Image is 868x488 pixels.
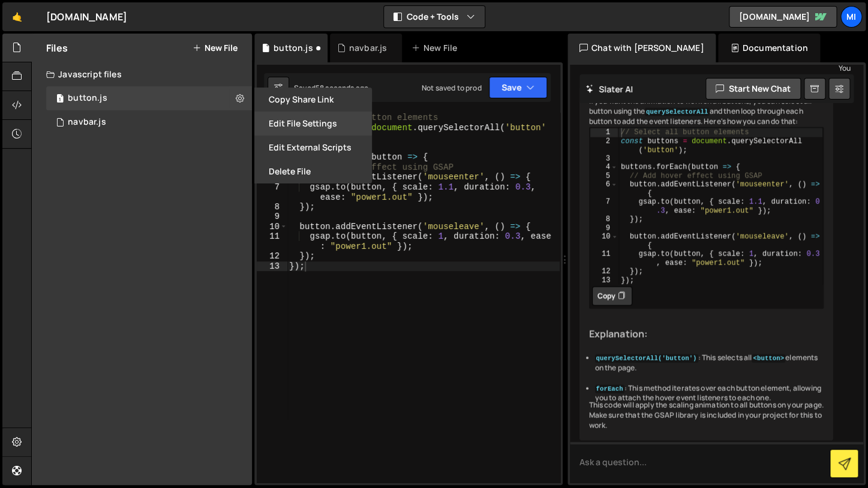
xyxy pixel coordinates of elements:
span: 1 [56,95,64,104]
a: [DOMAIN_NAME] [729,6,837,28]
li: : This method iterates over each button element, allowing you to attach the hover event listeners... [595,384,824,404]
button: Start new chat [705,78,801,100]
div: 13 [257,261,287,272]
div: If you want the animation to work on all buttons, you can select all button using the and then lo... [579,87,834,440]
div: button.js [274,42,313,54]
div: 1 [590,128,618,137]
div: 9 [257,212,287,222]
div: 4 [590,163,618,172]
a: 🤙 [2,2,32,31]
button: Save [489,77,547,98]
div: Not saved to prod [422,83,482,93]
div: 16328/46601.js [46,86,252,110]
div: 2 [590,137,618,154]
div: navbar.js [68,117,106,128]
button: Code + Tools [384,6,485,28]
div: 8 [590,215,618,224]
div: 11 [257,231,287,251]
div: 6 [590,180,618,198]
div: 12 [257,251,287,261]
a: Mi [840,6,862,28]
div: New File [412,42,462,54]
div: 7 [257,182,287,202]
button: Copy [592,287,632,306]
code: querySelectorAll [645,108,709,116]
div: 16328/46596.js [46,110,252,134]
div: 9 [590,224,618,233]
button: Delete File [254,159,372,183]
div: You [603,62,851,74]
div: navbar.js [349,42,387,54]
div: 13 [590,276,618,285]
button: New File [193,43,238,53]
div: 3 [590,154,618,163]
button: Edit File Settings [254,112,372,135]
div: 10 [257,222,287,232]
div: 5 [590,171,618,180]
div: 10 [590,233,618,250]
div: 8 [257,202,287,212]
code: querySelectorAll('button') [595,354,698,363]
button: Edit External Scripts [254,135,372,159]
div: Saved [294,83,368,93]
h3: Explanation: [589,329,824,340]
div: button.js [68,93,107,104]
code: forEach [595,385,624,393]
div: 7 [590,198,618,215]
div: Chat with [PERSON_NAME] [567,34,716,62]
h2: Slater AI [585,83,633,95]
div: [DOMAIN_NAME] [46,10,127,24]
h2: Files [46,41,68,55]
button: Copy share link [254,88,372,112]
div: Javascript files [32,62,252,86]
code: <button> [752,354,785,363]
div: Documentation [718,34,819,62]
div: 58 seconds ago [316,83,368,93]
li: : This selects all elements on the page. [595,353,824,373]
div: 12 [590,267,618,276]
div: 11 [590,250,618,267]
